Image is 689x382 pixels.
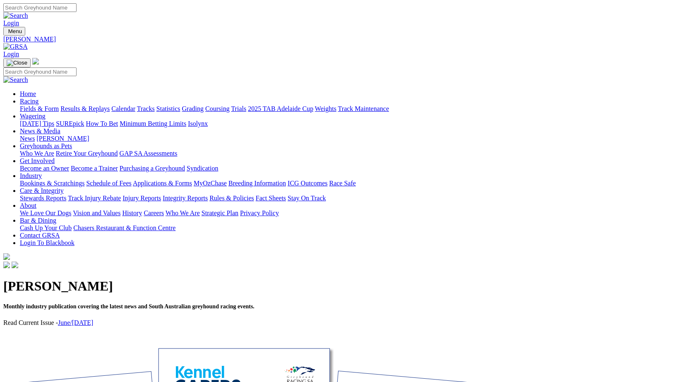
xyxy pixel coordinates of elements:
a: Care & Integrity [20,187,64,194]
a: Become an Owner [20,165,69,172]
a: How To Bet [86,120,118,127]
a: Track Injury Rebate [68,195,121,202]
a: Who We Are [166,209,200,216]
input: Search [3,67,77,76]
a: History [122,209,142,216]
a: Strategic Plan [202,209,238,216]
a: Privacy Policy [240,209,279,216]
a: Careers [144,209,164,216]
a: Weights [315,105,336,112]
a: Schedule of Fees [86,180,131,187]
a: Syndication [187,165,218,172]
h1: [PERSON_NAME] [3,279,686,294]
a: Coursing [205,105,230,112]
a: [DATE] Tips [20,120,54,127]
div: About [20,209,686,217]
p: Read Current Issue - [3,319,686,327]
a: Retire Your Greyhound [56,150,118,157]
a: Greyhounds as Pets [20,142,72,149]
a: Industry [20,172,42,179]
div: Wagering [20,120,686,127]
a: Become a Trainer [71,165,118,172]
a: Injury Reports [122,195,161,202]
button: Toggle navigation [3,27,25,36]
a: Login To Blackbook [20,239,74,246]
a: [PERSON_NAME] [36,135,89,142]
img: Close [7,60,27,66]
a: Integrity Reports [163,195,208,202]
a: Stay On Track [288,195,326,202]
div: Racing [20,105,686,113]
span: Menu [8,28,22,34]
a: Grading [182,105,204,112]
a: Isolynx [188,120,208,127]
a: Wagering [20,113,46,120]
a: Minimum Betting Limits [120,120,186,127]
a: Login [3,50,19,58]
img: Search [3,12,28,19]
a: Who We Are [20,150,54,157]
a: Applications & Forms [133,180,192,187]
a: [PERSON_NAME] [3,36,686,43]
button: Toggle navigation [3,58,31,67]
a: About [20,202,36,209]
a: Trials [231,105,246,112]
img: twitter.svg [12,262,18,268]
a: Breeding Information [228,180,286,187]
a: News & Media [20,127,60,135]
img: facebook.svg [3,262,10,268]
a: June/[DATE] [58,319,93,326]
a: Cash Up Your Club [20,224,72,231]
a: Fact Sheets [256,195,286,202]
div: Industry [20,180,686,187]
img: GRSA [3,43,28,50]
a: Chasers Restaurant & Function Centre [73,224,175,231]
a: Purchasing a Greyhound [120,165,185,172]
a: Vision and Values [73,209,120,216]
a: Rules & Policies [209,195,254,202]
a: ICG Outcomes [288,180,327,187]
a: Racing [20,98,38,105]
a: Results & Replays [60,105,110,112]
a: Bookings & Scratchings [20,180,84,187]
div: Greyhounds as Pets [20,150,686,157]
a: We Love Our Dogs [20,209,71,216]
a: SUREpick [56,120,84,127]
img: logo-grsa-white.png [32,58,39,65]
span: Monthly industry publication covering the latest news and South Australian greyhound racing events. [3,303,254,310]
a: Home [20,90,36,97]
a: Stewards Reports [20,195,66,202]
a: MyOzChase [194,180,227,187]
input: Search [3,3,77,12]
a: News [20,135,35,142]
div: Care & Integrity [20,195,686,202]
a: Track Maintenance [338,105,389,112]
div: News & Media [20,135,686,142]
a: Statistics [156,105,180,112]
a: GAP SA Assessments [120,150,178,157]
a: 2025 TAB Adelaide Cup [248,105,313,112]
a: Calendar [111,105,135,112]
a: Login [3,19,19,26]
a: Fields & Form [20,105,59,112]
img: Search [3,76,28,84]
div: Bar & Dining [20,224,686,232]
a: Get Involved [20,157,55,164]
img: logo-grsa-white.png [3,253,10,260]
a: Tracks [137,105,155,112]
a: Bar & Dining [20,217,56,224]
div: Get Involved [20,165,686,172]
a: Race Safe [329,180,355,187]
a: Contact GRSA [20,232,60,239]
